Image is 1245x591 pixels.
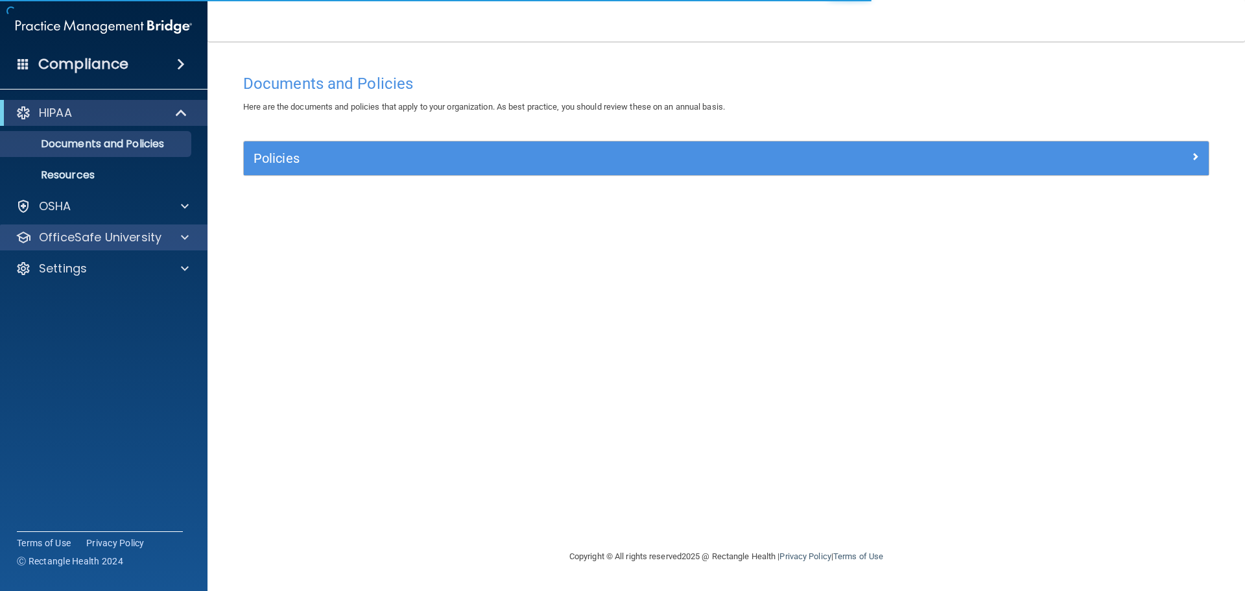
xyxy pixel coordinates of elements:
p: Documents and Policies [8,138,185,151]
p: OfficeSafe University [39,230,161,245]
p: OSHA [39,199,71,214]
div: Copyright © All rights reserved 2025 @ Rectangle Health | | [490,536,963,577]
span: Ⓒ Rectangle Health 2024 [17,555,123,568]
a: Terms of Use [17,537,71,549]
a: HIPAA [16,105,188,121]
a: Privacy Policy [86,537,145,549]
a: Settings [16,261,189,276]
p: HIPAA [39,105,72,121]
h4: Compliance [38,55,128,73]
span: Here are the documents and policies that apply to your organization. As best practice, you should... [243,102,725,112]
h4: Documents and Policies [243,75,1209,92]
a: Terms of Use [833,551,883,561]
p: Resources [8,169,185,182]
h5: Policies [254,151,958,165]
a: OfficeSafe University [16,230,189,245]
img: PMB logo [16,14,192,40]
a: Privacy Policy [779,551,831,561]
p: Settings [39,261,87,276]
a: Policies [254,148,1199,169]
a: OSHA [16,199,189,214]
